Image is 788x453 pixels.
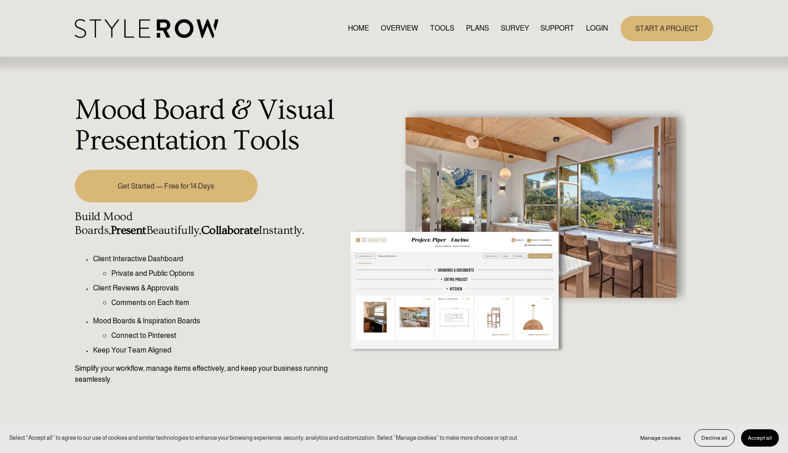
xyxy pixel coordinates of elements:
p: Comments on Each Item [111,297,338,308]
h1: Mood Board & Visual Presentation Tools [75,95,338,157]
a: TOOLS [430,22,454,35]
button: Manage cookies [633,429,688,447]
p: Simplify your workflow, manage items effectively, and keep your business running seamlessly. [75,363,338,385]
p: Connect to Pinterest [111,330,338,341]
strong: Present [111,224,146,237]
span: Manage cookies [640,435,681,441]
a: Get Started — Free for 14 Days [75,170,257,202]
p: Private and Public Options [111,268,338,279]
p: Mood Boards & Inspiration Boards [93,316,338,327]
p: Client Reviews & Approvals [93,283,338,294]
p: Keep Your Team Aligned [93,345,338,356]
p: Client Interactive Dashboard [93,253,338,264]
a: OVERVIEW [381,22,418,35]
a: START A PROJECT [621,16,713,41]
span: Accept all [748,435,772,441]
strong: Collaborate [201,224,259,237]
a: PLANS [466,22,489,35]
a: SURVEY [501,22,529,35]
a: folder dropdown [540,22,574,35]
h4: Build Mood Boards, Beautifully, Instantly. [75,210,338,237]
span: Decline all [701,435,727,441]
button: Decline all [694,429,735,447]
img: StyleRow [75,19,218,38]
span: SUPPORT [540,23,574,34]
a: LOGIN [586,22,608,35]
p: Select “Accept all” to agree to our use of cookies and similar technologies to enhance your brows... [9,433,518,442]
a: HOME [348,22,369,35]
button: Accept all [741,429,779,447]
